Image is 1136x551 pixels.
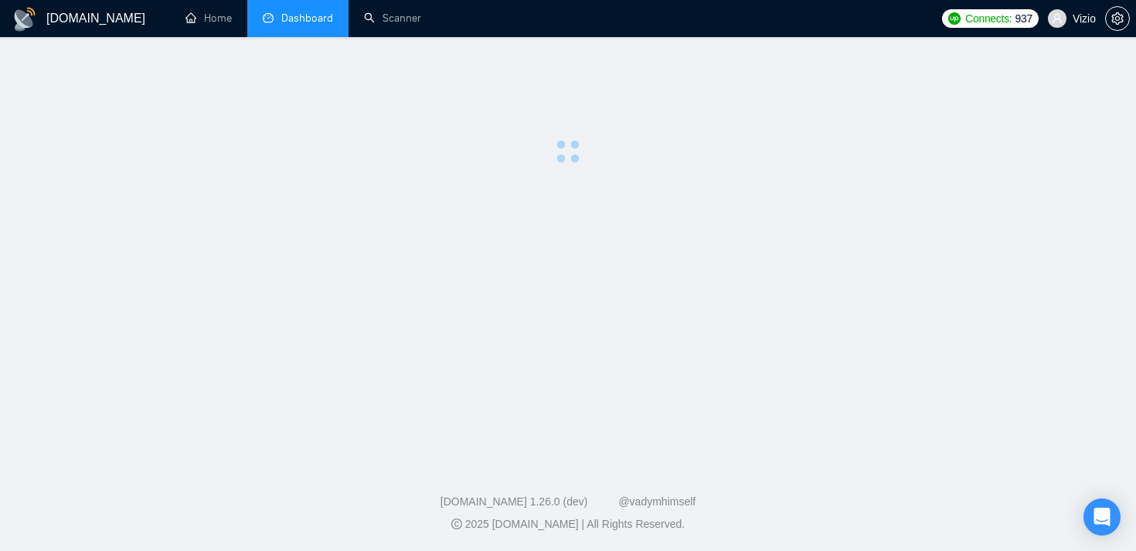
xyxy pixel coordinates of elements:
a: homeHome [185,12,232,25]
a: @vadymhimself [618,495,696,508]
span: Connects: [965,10,1012,27]
span: copyright [451,519,462,529]
img: upwork-logo.png [948,12,961,25]
span: user [1052,13,1063,24]
span: dashboard [263,12,274,23]
button: setting [1105,6,1130,31]
span: Dashboard [281,12,333,25]
img: logo [12,7,37,32]
a: searchScanner [364,12,421,25]
a: setting [1105,12,1130,25]
span: 937 [1015,10,1032,27]
a: [DOMAIN_NAME] 1.26.0 (dev) [440,495,588,508]
div: 2025 [DOMAIN_NAME] | All Rights Reserved. [12,516,1124,532]
div: Open Intercom Messenger [1083,498,1121,536]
